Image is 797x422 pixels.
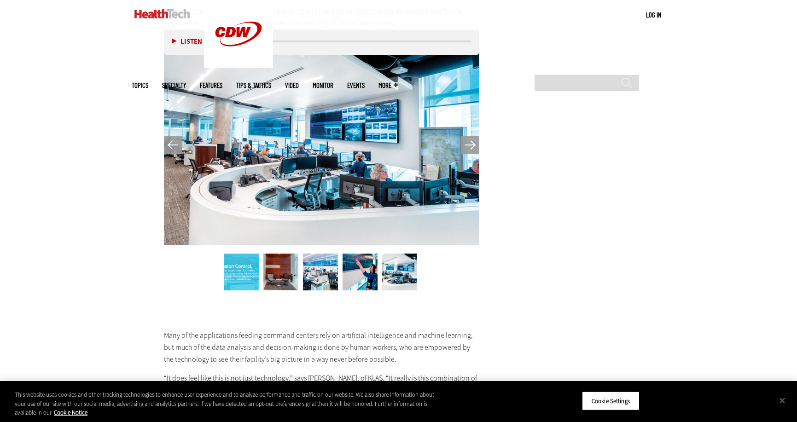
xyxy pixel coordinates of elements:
[15,390,438,417] div: This website uses cookies and other tracking technologies to enhance user experience and to analy...
[236,82,271,89] a: Tips & Tactics
[285,82,299,89] a: Video
[162,82,186,89] span: Specialty
[224,254,259,290] img: Mission control slide
[343,254,378,290] img: People in operational command center
[313,82,333,89] a: MonITor
[461,136,479,154] button: Next
[646,11,661,19] a: Log in
[164,330,480,365] p: Many of the applications feeding command centers rely on artificial intelligence and machine lear...
[646,10,661,20] div: User menu
[54,409,87,416] a: More information about your privacy
[378,82,398,89] span: More
[772,390,792,410] button: Close
[347,82,365,89] a: Events
[164,372,480,419] p: “It does feel like this is not just technology,” says [PERSON_NAME], of KLAS. “It really is this ...
[164,136,182,154] button: Previous
[200,82,222,89] a: Features
[132,82,148,89] span: Topics
[303,254,338,290] img: Operational command center
[204,61,273,70] a: CDW
[263,254,298,290] img: Chairs in lobby
[582,391,640,410] button: Cookie Settings
[382,254,417,290] img: Operational command center 2
[134,9,190,18] img: Home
